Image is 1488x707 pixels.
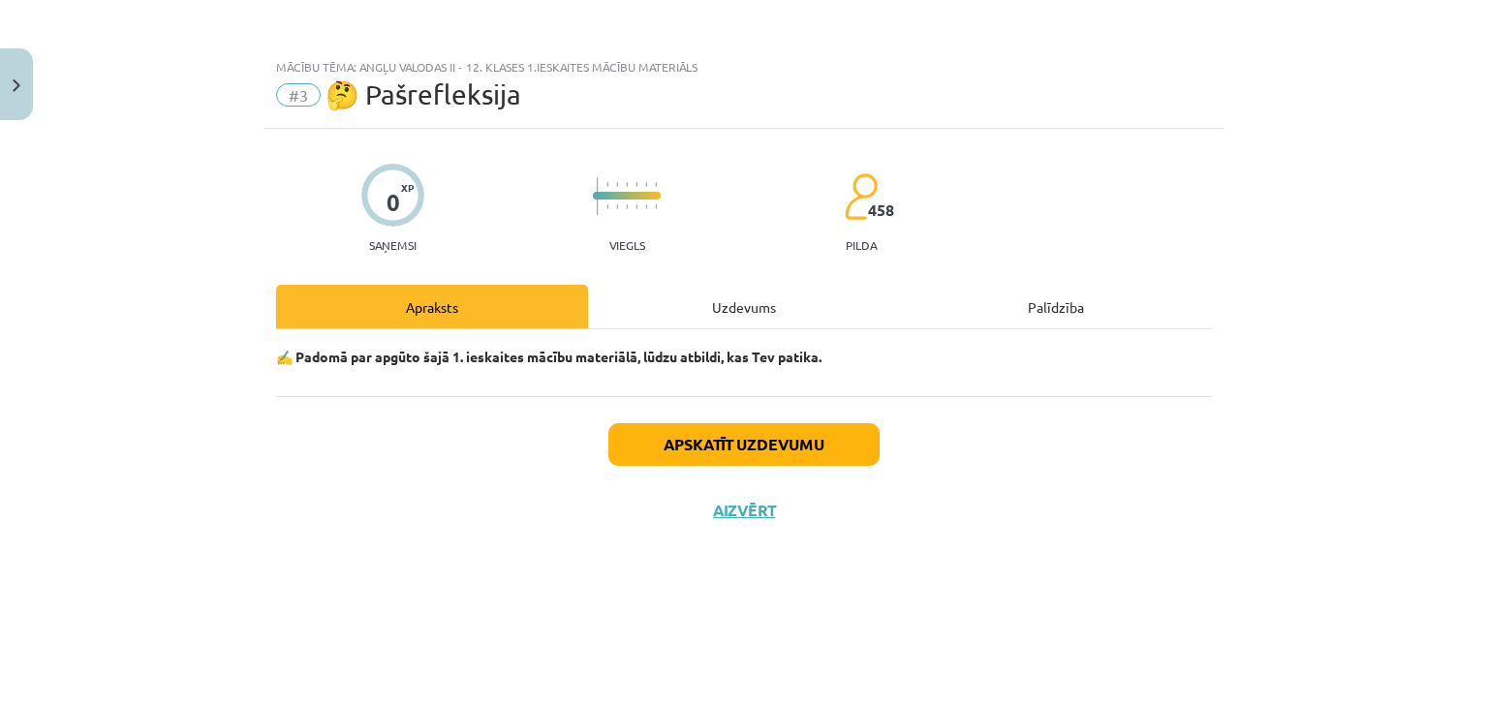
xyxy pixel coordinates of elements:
[626,204,628,209] img: icon-short-line-57e1e144782c952c97e751825c79c345078a6d821885a25fce030b3d8c18986b.svg
[616,182,618,187] img: icon-short-line-57e1e144782c952c97e751825c79c345078a6d821885a25fce030b3d8c18986b.svg
[846,238,877,252] p: pilda
[606,204,608,209] img: icon-short-line-57e1e144782c952c97e751825c79c345078a6d821885a25fce030b3d8c18986b.svg
[655,204,657,209] img: icon-short-line-57e1e144782c952c97e751825c79c345078a6d821885a25fce030b3d8c18986b.svg
[844,172,878,221] img: students-c634bb4e5e11cddfef0936a35e636f08e4e9abd3cc4e673bd6f9a4125e45ecb1.svg
[608,423,880,466] button: Apskatīt uzdevumu
[655,182,657,187] img: icon-short-line-57e1e144782c952c97e751825c79c345078a6d821885a25fce030b3d8c18986b.svg
[609,238,645,252] p: Viegls
[588,285,900,328] div: Uzdevums
[606,182,608,187] img: icon-short-line-57e1e144782c952c97e751825c79c345078a6d821885a25fce030b3d8c18986b.svg
[276,60,1212,74] div: Mācību tēma: Angļu valodas ii - 12. klases 1.ieskaites mācību materiāls
[635,182,637,187] img: icon-short-line-57e1e144782c952c97e751825c79c345078a6d821885a25fce030b3d8c18986b.svg
[13,79,20,92] img: icon-close-lesson-0947bae3869378f0d4975bcd49f059093ad1ed9edebbc8119c70593378902aed.svg
[868,201,894,219] span: 458
[387,189,400,216] div: 0
[707,501,781,520] button: Aizvērt
[597,177,599,215] img: icon-long-line-d9ea69661e0d244f92f715978eff75569469978d946b2353a9bb055b3ed8787d.svg
[276,348,821,365] strong: ✍️ Padomā par apgūto šajā 1. ieskaites mācību materiālā, lūdzu atbildi, kas Tev patika.
[645,182,647,187] img: icon-short-line-57e1e144782c952c97e751825c79c345078a6d821885a25fce030b3d8c18986b.svg
[635,204,637,209] img: icon-short-line-57e1e144782c952c97e751825c79c345078a6d821885a25fce030b3d8c18986b.svg
[626,182,628,187] img: icon-short-line-57e1e144782c952c97e751825c79c345078a6d821885a25fce030b3d8c18986b.svg
[361,238,424,252] p: Saņemsi
[401,182,414,193] span: XP
[645,204,647,209] img: icon-short-line-57e1e144782c952c97e751825c79c345078a6d821885a25fce030b3d8c18986b.svg
[276,83,321,107] span: #3
[616,204,618,209] img: icon-short-line-57e1e144782c952c97e751825c79c345078a6d821885a25fce030b3d8c18986b.svg
[276,285,588,328] div: Apraksts
[900,285,1212,328] div: Palīdzība
[325,78,521,110] span: 🤔 Pašrefleksija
